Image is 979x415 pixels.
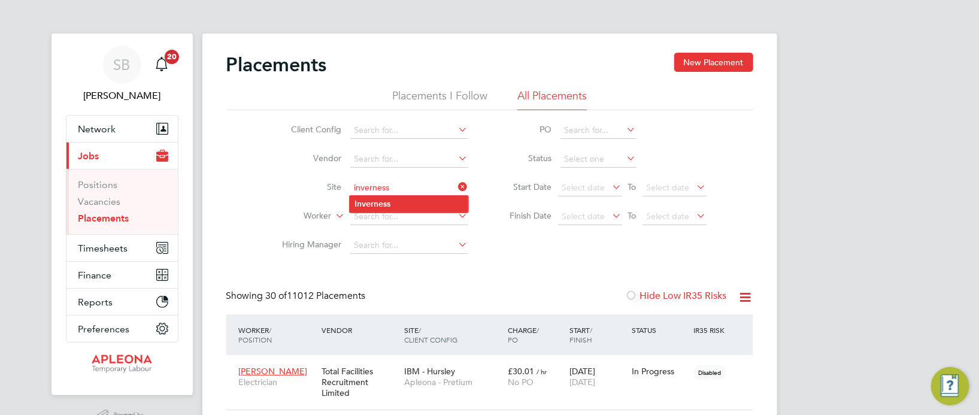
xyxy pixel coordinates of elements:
a: Placements [78,213,129,224]
input: Search for... [350,237,468,254]
button: New Placement [674,53,753,72]
label: Finish Date [498,210,552,221]
span: / PO [508,325,539,344]
span: Network [78,123,116,135]
span: Select date [647,182,690,193]
button: Jobs [66,143,178,169]
span: [DATE] [569,377,595,387]
div: Charge [505,319,567,350]
span: Reports [78,296,113,308]
label: Start Date [498,181,552,192]
label: Vendor [273,153,342,163]
input: Search for... [350,151,468,168]
span: IBM - Hursley [404,366,455,377]
div: Start [566,319,629,350]
label: PO [498,124,552,135]
button: Finance [66,262,178,288]
div: Status [629,319,691,341]
input: Search for... [350,208,468,225]
input: Search for... [350,122,468,139]
div: Total Facilities Recruitment Limited [319,360,401,405]
span: / Finish [569,325,592,344]
span: / Position [239,325,272,344]
b: Inverness [354,199,390,209]
button: Preferences [66,316,178,342]
input: Search for... [560,122,636,139]
div: IR35 Risk [691,319,732,341]
label: Hide Low IR35 Risks [626,290,727,302]
label: Hiring Manager [273,239,342,250]
input: Search for... [350,180,468,196]
a: Go to home page [66,355,178,374]
div: Showing [226,290,368,302]
div: [DATE] [566,360,629,393]
a: 20 [150,46,174,84]
label: Status [498,153,552,163]
span: Preferences [78,323,130,335]
span: / Client Config [404,325,457,344]
span: 30 of [266,290,287,302]
button: Engage Resource Center [931,367,969,405]
a: Positions [78,179,118,190]
span: Select date [647,211,690,222]
span: Electrician [239,377,316,387]
span: To [625,179,640,195]
span: Finance [78,269,112,281]
li: Placements I Follow [392,89,487,110]
span: 11012 Placements [266,290,366,302]
label: Site [273,181,342,192]
div: Vendor [319,319,401,341]
button: Timesheets [66,235,178,261]
a: Vacancies [78,196,121,207]
span: / hr [537,367,547,376]
div: In Progress [632,366,688,377]
span: Timesheets [78,243,128,254]
input: Select one [560,151,636,168]
img: apleona-logo-retina.png [92,355,153,374]
div: Jobs [66,169,178,234]
span: [PERSON_NAME] [239,366,308,377]
nav: Main navigation [51,34,193,395]
a: [PERSON_NAME]ElectricianTotal Facilities Recruitment LimitedIBM - HursleyApleona - Pretium£30.01 ... [236,359,753,369]
li: All Placements [517,89,587,110]
span: SB [114,57,131,72]
div: Site [401,319,505,350]
label: Worker [263,210,332,222]
span: No PO [508,377,534,387]
button: Network [66,116,178,142]
span: 20 [165,50,179,64]
span: Disabled [694,365,726,380]
span: Select date [562,182,605,193]
a: SB[PERSON_NAME] [66,46,178,103]
h2: Placements [226,53,327,77]
div: Worker [236,319,319,350]
span: Jobs [78,150,99,162]
span: £30.01 [508,366,534,377]
span: Select date [562,211,605,222]
button: Reports [66,289,178,315]
span: Apleona - Pretium [404,377,502,387]
span: Suzanne Bell [66,89,178,103]
label: Client Config [273,124,342,135]
span: To [625,208,640,223]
